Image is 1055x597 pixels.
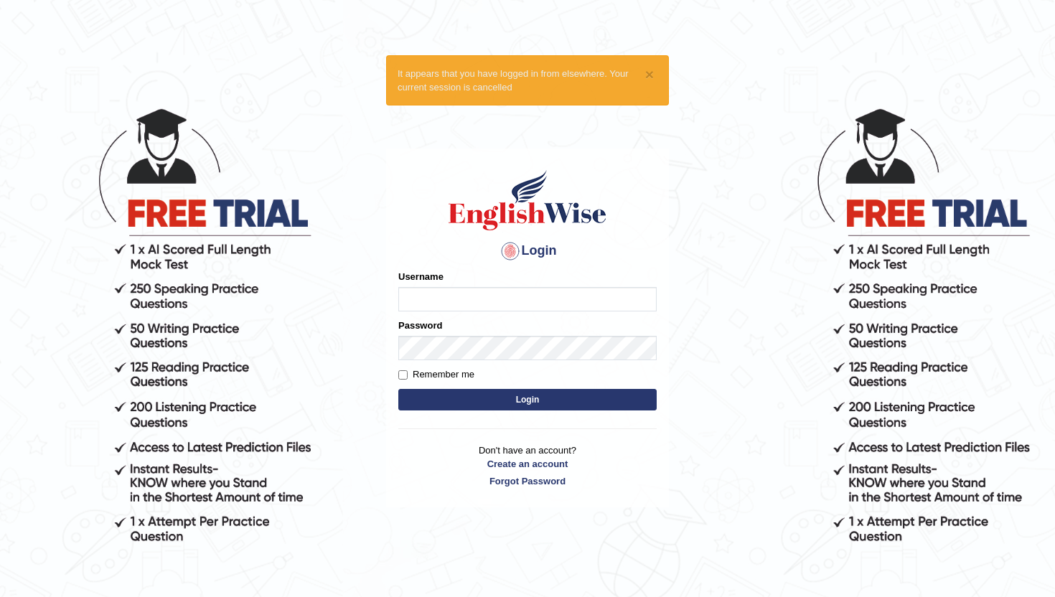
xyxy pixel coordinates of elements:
a: Forgot Password [398,474,657,488]
a: Create an account [398,457,657,471]
input: Remember me [398,370,408,380]
p: Don't have an account? [398,443,657,488]
label: Username [398,270,444,283]
button: × [645,67,654,82]
div: It appears that you have logged in from elsewhere. Your current session is cancelled [386,55,669,105]
h4: Login [398,240,657,263]
label: Password [398,319,442,332]
button: Login [398,389,657,410]
img: Logo of English Wise sign in for intelligent practice with AI [446,168,609,232]
label: Remember me [398,367,474,382]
